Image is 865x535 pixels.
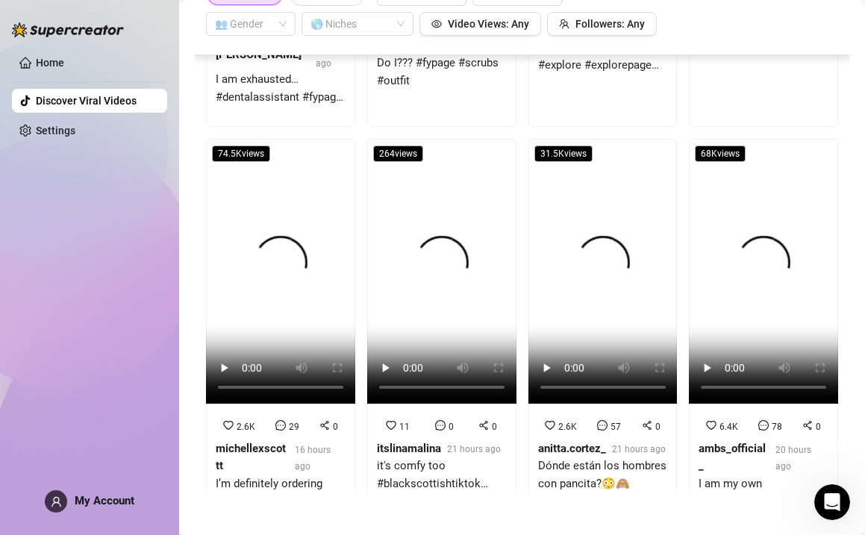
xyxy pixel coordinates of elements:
[772,422,782,432] span: 78
[24,95,233,124] div: Hi [PERSON_NAME] [PERSON_NAME] here.
[816,422,821,432] span: 0
[24,168,233,197] div: Do you have any questions or concerns for me?
[24,205,233,234] div: We'll be happy to in a live session, too!
[223,420,234,431] span: heart
[43,8,66,32] img: Profile image for Ella
[758,420,769,431] span: message
[699,475,828,510] div: I am my own [MEDICAL_DATA] ✨
[558,422,577,432] span: 2.6K
[256,415,280,439] button: Send a message…
[447,444,501,454] span: 21 hours ago
[319,420,330,431] span: share-alt
[75,494,134,507] span: My Account
[814,484,850,520] iframe: Intercom live chat
[333,422,338,432] span: 0
[216,442,286,473] strong: michellexscottt
[275,420,286,431] span: message
[71,421,83,433] button: Upload attachment
[216,475,346,510] div: I’m definitely ordering food more often 😂 @michellexscottt
[47,421,59,433] button: Gif picker
[419,12,541,36] button: Video Views: Any
[655,422,661,432] span: 0
[234,6,262,34] button: Home
[559,19,569,29] span: team
[478,420,489,431] span: share-alt
[528,139,678,531] a: 31.5Kviews2.6K570anitta.cortez_21 hours agoDónde están los hombres con pancita?😳🙈
[597,420,608,431] span: message
[23,421,35,433] button: Emoji picker
[538,442,606,455] strong: anitta.cortez_
[575,18,645,30] span: Followers: Any
[448,18,529,30] span: Video Views: Any
[212,146,270,162] span: 74.5K views
[377,442,441,455] strong: itslinamalina
[642,420,652,431] span: share-alt
[24,246,141,255] div: [PERSON_NAME] • 2h ago
[12,86,287,276] div: Ella says…
[36,125,75,137] a: Settings
[547,12,657,36] button: Followers: Any
[373,146,423,162] span: 264 views
[24,131,233,160] div: You haven't started your 14-Day Free Trial yet.
[295,445,331,472] span: 16 hours ago
[699,442,766,473] strong: ambs_official_
[492,422,497,432] span: 0
[449,422,454,432] span: 0
[237,422,255,432] span: 2.6K
[36,57,64,69] a: Home
[538,457,668,492] div: Dónde están los hombres con pancita?😳🙈
[377,54,507,90] div: Do I??? #fypage #scrubs #outfit
[367,139,516,531] a: 264views1100itslinamalina21 hours agoit's comfy too #blackscottishtiktok #tiktokshoplabordaysale ...
[611,422,621,432] span: 57
[216,71,346,106] div: I am exhausted… #dentalassistant #fypage #blonde
[13,389,286,415] textarea: Message…
[72,19,139,34] p: Active 5h ago
[51,496,62,507] span: user
[612,444,666,454] span: 21 hours ago
[719,422,738,432] span: 6.4K
[706,420,716,431] span: heart
[10,6,38,34] button: go back
[12,86,245,243] div: Hi [PERSON_NAME][PERSON_NAME] here.You haven't started your 14-Day Free Trial yet.Do you have any...
[689,139,838,531] a: 68Kviews6.4K780ambs_official_20 hours agoI am my own [MEDICAL_DATA] ✨
[289,422,299,432] span: 29
[802,420,813,431] span: share-alt
[386,420,396,431] span: heart
[377,457,507,492] div: it's comfy too #blackscottishtiktok #tiktokshoplabordaysale #zestapp #destinyrising
[399,422,410,432] span: 11
[435,420,446,431] span: message
[775,445,811,472] span: 20 hours ago
[431,19,442,29] span: eye
[12,22,124,37] img: logo-BBDzfeDw.svg
[36,95,137,107] a: Discover Viral Videos
[695,146,746,162] span: 68K views
[24,206,231,233] a: guide you through the product
[262,6,289,33] div: Close
[206,139,355,531] a: 74.5Kviews2.6K290michellexscottt16 hours agoI’m definitely ordering food more often 😂 @michellexs...
[534,146,593,162] span: 31.5K views
[545,420,555,431] span: heart
[538,40,668,75] div: De que país eres ?🌏 . . #explore #explorepage #reelsinstagram #reels #[GEOGRAPHIC_DATA]
[72,7,169,19] h1: [PERSON_NAME]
